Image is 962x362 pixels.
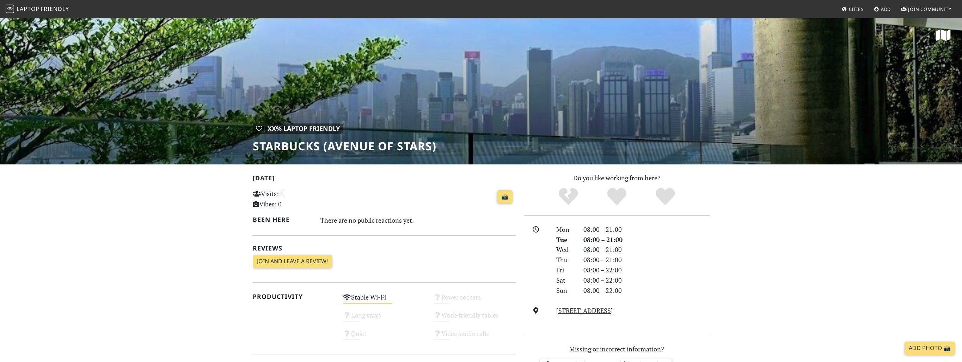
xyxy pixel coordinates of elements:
[871,3,894,16] a: Add
[253,123,343,134] div: | XX% Laptop Friendly
[497,190,513,204] a: 📸
[253,293,335,300] h2: Productivity
[881,6,891,12] span: Add
[253,245,516,252] h2: Reviews
[556,306,613,315] a: [STREET_ADDRESS]
[544,187,593,206] div: No
[253,139,436,153] h1: Starbucks (Avenue of Stars)
[253,255,332,268] a: Join and leave a review!
[6,3,69,16] a: LaptopFriendly LaptopFriendly
[552,245,579,255] div: Wed
[339,291,429,309] div: Stable Wi-Fi
[579,255,714,265] div: 08:00 – 21:00
[320,215,516,226] div: There are no public reactions yet.
[905,342,955,355] a: Add Photo 📸
[593,187,641,206] div: Yes
[849,6,864,12] span: Cities
[552,235,579,245] div: Tue
[552,285,579,296] div: Sun
[552,255,579,265] div: Thu
[579,245,714,255] div: 08:00 – 21:00
[429,309,520,327] div: Work-friendly tables
[524,344,710,354] p: Missing or incorrect information?
[253,189,335,209] p: Visits: 1 Vibes: 0
[17,5,39,13] span: Laptop
[579,285,714,296] div: 08:00 – 22:00
[641,187,690,206] div: Definitely!
[579,235,714,245] div: 08:00 – 21:00
[898,3,954,16] a: Join Community
[579,265,714,275] div: 08:00 – 22:00
[552,224,579,235] div: Mon
[839,3,866,16] a: Cities
[524,173,710,183] p: Do you like working from here?
[253,216,312,223] h2: Been here
[579,275,714,285] div: 08:00 – 22:00
[41,5,69,13] span: Friendly
[552,265,579,275] div: Fri
[6,5,14,13] img: LaptopFriendly
[908,6,951,12] span: Join Community
[552,275,579,285] div: Sat
[253,174,516,185] h2: [DATE]
[579,224,714,235] div: 08:00 – 21:00
[429,291,520,309] div: Power sockets
[339,328,429,346] div: Quiet
[429,328,520,346] div: Video/audio calls
[339,309,429,327] div: Long stays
